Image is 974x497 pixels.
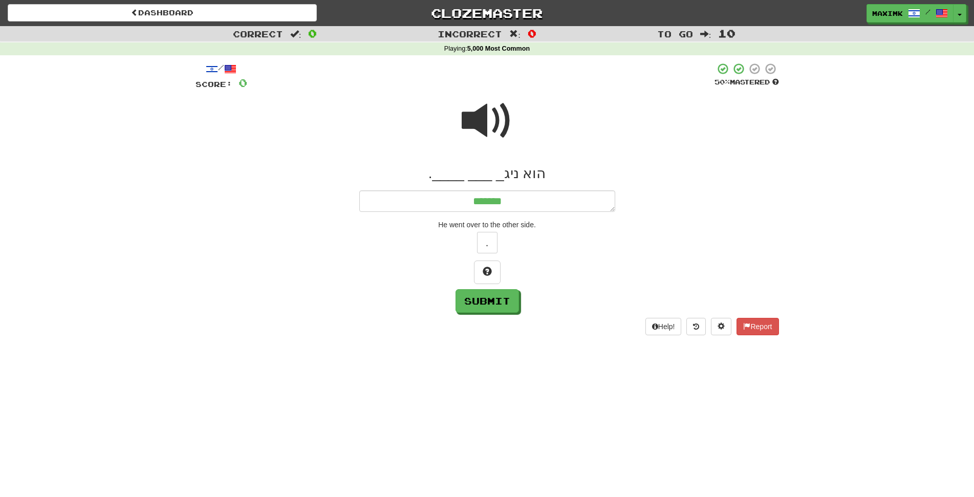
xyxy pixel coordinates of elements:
[308,27,317,39] span: 0
[700,30,711,38] span: :
[925,8,930,15] span: /
[645,318,682,335] button: Help!
[8,4,317,21] a: Dashboard
[196,220,779,230] div: He went over to the other side.
[528,27,536,39] span: 0
[233,29,283,39] span: Correct
[718,27,735,39] span: 10
[477,232,497,253] button: .
[456,289,519,313] button: Submit
[509,30,521,38] span: :
[239,76,247,89] span: 0
[467,45,530,52] strong: 5,000 Most Common
[867,4,954,23] a: maximk /
[290,30,301,38] span: :
[872,9,903,18] span: maximk
[657,29,693,39] span: To go
[438,29,502,39] span: Incorrect
[196,164,779,183] div: הוא ניג_ ___ ____.
[737,318,778,335] button: Report
[474,261,501,284] button: Hint!
[332,4,641,22] a: Clozemaster
[715,78,779,87] div: Mastered
[196,80,232,89] span: Score:
[196,62,247,75] div: /
[715,78,730,86] span: 50 %
[686,318,706,335] button: Round history (alt+y)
